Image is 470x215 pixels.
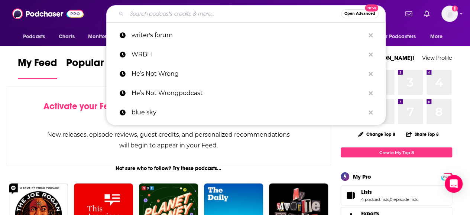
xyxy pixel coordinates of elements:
a: Show notifications dropdown [402,7,415,20]
span: Podcasts [23,32,45,42]
a: PRO [442,173,451,179]
span: Open Advanced [344,12,375,16]
span: Lists [341,185,452,205]
div: by following Podcasts, Creators, Lists, and other Users! [43,101,294,123]
p: blue sky [132,103,365,122]
span: Logged in as RiverheadPublicity [441,6,458,22]
p: He’s Not Wrong [132,64,365,84]
a: Lists [343,190,358,201]
input: Search podcasts, credits, & more... [127,8,341,20]
a: Create My Top 8 [341,147,452,157]
span: Lists [361,189,372,195]
p: He’s Not Wrongpodcast [132,84,365,103]
a: Lists [361,189,418,195]
button: open menu [18,30,55,44]
p: writer's forum [132,26,365,45]
a: Charts [54,30,79,44]
p: WRBH [132,45,365,64]
span: For Podcasters [380,32,416,42]
div: New releases, episode reviews, guest credits, and personalized recommendations will begin to appe... [43,129,294,151]
button: Share Top 8 [406,127,439,141]
div: Open Intercom Messenger [445,175,463,193]
button: open menu [425,30,452,44]
span: More [430,32,443,42]
span: Monitoring [88,32,114,42]
span: Charts [59,32,75,42]
a: blue sky [106,103,386,122]
svg: Add a profile image [452,6,458,12]
a: WRBH [106,45,386,64]
button: Change Top 8 [354,130,400,139]
a: Popular Feed [66,56,129,79]
div: Search podcasts, credits, & more... [106,5,386,22]
button: Show profile menu [441,6,458,22]
span: My Feed [18,56,57,74]
a: 0 episode lists [390,197,418,202]
button: open menu [375,30,427,44]
a: writer's forum [106,26,386,45]
div: My Pro [353,173,371,180]
button: open menu [83,30,124,44]
div: Not sure who to follow? Try these podcasts... [6,165,331,172]
a: Show notifications dropdown [421,7,432,20]
a: My Feed [18,56,57,79]
span: Popular Feed [66,56,129,74]
a: 4 podcast lists [361,197,389,202]
a: He’s Not Wrongpodcast [106,84,386,103]
img: Podchaser - Follow, Share and Rate Podcasts [12,7,84,21]
span: , [389,197,390,202]
a: He’s Not Wrong [106,64,386,84]
span: New [365,4,378,12]
a: View Profile [422,54,452,61]
span: PRO [442,174,451,179]
span: Activate your Feed [43,101,120,112]
button: Open AdvancedNew [341,9,379,18]
img: User Profile [441,6,458,22]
